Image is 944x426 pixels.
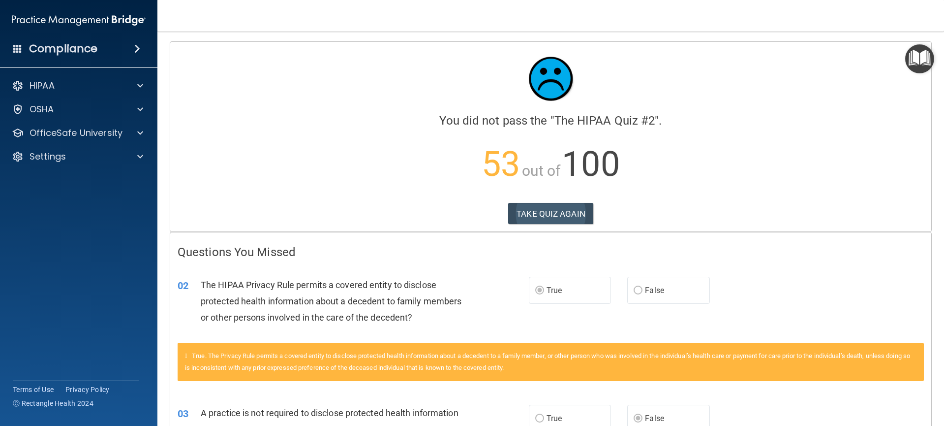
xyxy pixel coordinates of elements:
[482,144,520,184] span: 53
[535,287,544,295] input: True
[522,162,561,179] span: out of
[29,42,97,56] h4: Compliance
[12,127,143,139] a: OfficeSafe University
[178,280,188,292] span: 02
[508,203,593,225] button: TAKE QUIZ AGAIN
[535,415,544,423] input: True
[185,352,910,371] span: True. The Privacy Rule permits a covered entity to disclose protected health information about a ...
[634,287,642,295] input: False
[30,80,55,92] p: HIPAA
[178,114,924,127] h4: You did not pass the " ".
[178,408,188,420] span: 03
[13,398,93,408] span: Ⓒ Rectangle Health 2024
[12,151,143,163] a: Settings
[30,151,66,163] p: Settings
[547,286,562,295] span: True
[12,10,146,30] img: PMB logo
[201,280,461,323] span: The HIPAA Privacy Rule permits a covered entity to disclose protected health information about a ...
[562,144,619,184] span: 100
[554,114,655,128] span: The HIPAA Quiz #2
[634,415,642,423] input: False
[12,103,143,115] a: OSHA
[178,246,924,259] h4: Questions You Missed
[12,80,143,92] a: HIPAA
[645,286,664,295] span: False
[30,103,54,115] p: OSHA
[65,385,110,394] a: Privacy Policy
[645,414,664,423] span: False
[905,44,934,73] button: Open Resource Center
[547,414,562,423] span: True
[30,127,122,139] p: OfficeSafe University
[521,49,580,108] img: sad_face.ecc698e2.jpg
[13,385,54,394] a: Terms of Use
